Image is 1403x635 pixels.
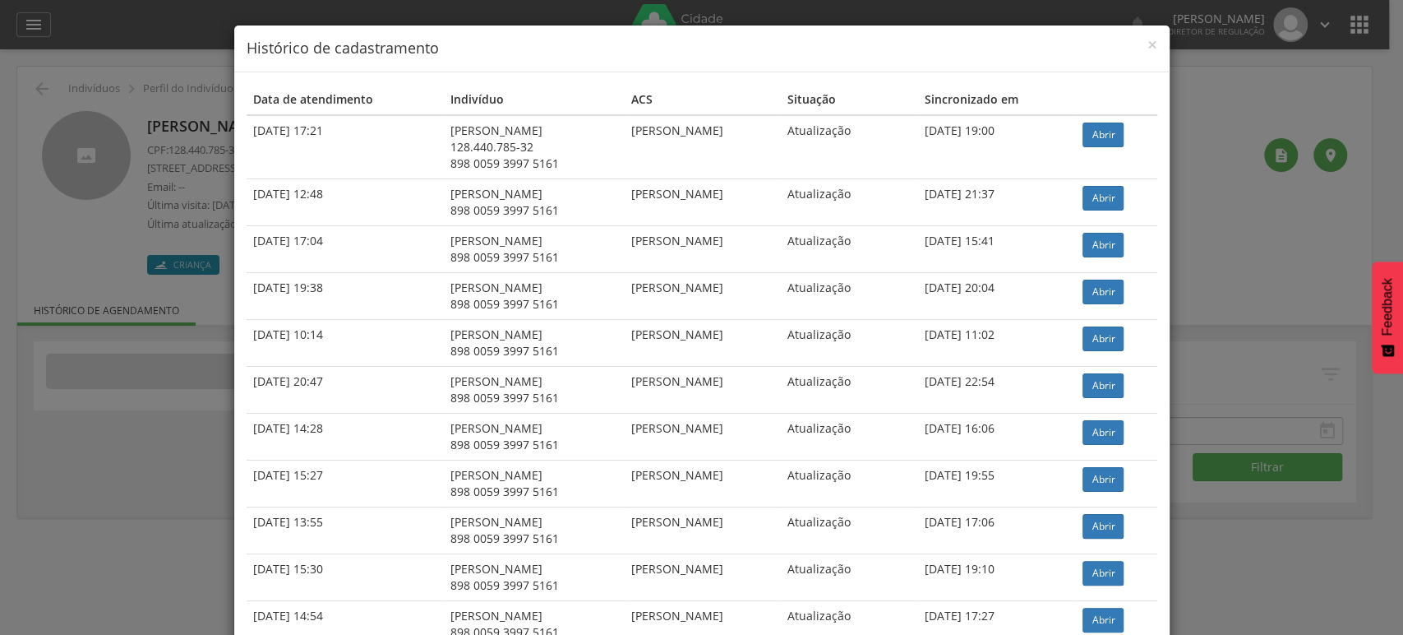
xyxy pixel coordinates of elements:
td: [PERSON_NAME] [625,272,781,319]
a: Abrir [1082,280,1124,304]
td: [PERSON_NAME] [625,413,781,460]
a: Abrir [1082,186,1124,211]
h4: Histórico de cadastramento [247,38,1157,59]
a: Abrir [1082,123,1124,147]
div: [PERSON_NAME] [450,186,618,202]
div: [PERSON_NAME] [450,123,618,139]
th: Indivíduo [444,85,625,115]
div: [PERSON_NAME] [450,233,618,249]
div: Atualização [787,420,911,437]
div: Atualização [787,373,911,390]
td: [PERSON_NAME] [625,507,781,554]
td: [DATE] 13:55 [247,507,445,554]
div: 128.440.785-32 [450,139,618,155]
a: Abrir [1082,467,1124,492]
button: Close [1147,36,1157,53]
div: Atualização [787,280,911,296]
td: [PERSON_NAME] [625,225,781,272]
td: [DATE] 22:54 [917,366,1076,413]
td: [DATE] 15:30 [247,554,445,600]
a: Abrir [1082,327,1124,351]
div: 898 0059 3997 5161 [450,202,618,219]
td: [DATE] 19:00 [917,115,1076,179]
div: Atualização [787,561,911,577]
td: [DATE] 19:38 [247,272,445,319]
td: [DATE] 19:10 [917,554,1076,600]
div: Atualização [787,233,911,249]
div: 898 0059 3997 5161 [450,484,618,500]
td: [DATE] 20:47 [247,366,445,413]
div: Atualização [787,327,911,343]
a: Abrir [1082,514,1124,539]
td: [PERSON_NAME] [625,366,781,413]
span: × [1147,33,1157,56]
th: Situação [781,85,917,115]
div: [PERSON_NAME] [450,280,618,296]
div: 898 0059 3997 5161 [450,531,618,547]
a: Abrir [1082,420,1124,445]
td: [DATE] 21:37 [917,178,1076,225]
div: Atualização [787,186,911,202]
div: [PERSON_NAME] [450,467,618,484]
div: [PERSON_NAME] [450,561,618,577]
a: Abrir [1082,233,1124,257]
div: Atualização [787,123,911,139]
td: [DATE] 10:14 [247,319,445,366]
td: [DATE] 16:06 [917,413,1076,460]
td: [DATE] 11:02 [917,319,1076,366]
div: 898 0059 3997 5161 [450,437,618,453]
div: 898 0059 3997 5161 [450,343,618,359]
span: Feedback [1380,278,1395,336]
td: [DATE] 15:41 [917,225,1076,272]
div: Atualização [787,608,911,624]
td: [DATE] 15:27 [247,460,445,507]
td: [PERSON_NAME] [625,319,781,366]
td: [PERSON_NAME] [625,115,781,179]
td: [PERSON_NAME] [625,178,781,225]
div: 898 0059 3997 5161 [450,249,618,266]
th: ACS [625,85,781,115]
a: Abrir [1082,608,1124,633]
a: Abrir [1082,561,1124,586]
div: 898 0059 3997 5161 [450,155,618,172]
div: [PERSON_NAME] [450,420,618,437]
div: Atualização [787,514,911,531]
div: [PERSON_NAME] [450,514,618,531]
td: [PERSON_NAME] [625,460,781,507]
td: [DATE] 20:04 [917,272,1076,319]
div: [PERSON_NAME] [450,327,618,343]
div: [PERSON_NAME] [450,608,618,624]
td: [DATE] 17:06 [917,507,1076,554]
div: 898 0059 3997 5161 [450,577,618,594]
td: [PERSON_NAME] [625,554,781,600]
div: 898 0059 3997 5161 [450,296,618,313]
a: Abrir [1082,373,1124,398]
th: Sincronizado em [917,85,1076,115]
td: [DATE] 12:48 [247,178,445,225]
td: [DATE] 14:28 [247,413,445,460]
button: Feedback - Mostrar pesquisa [1372,262,1403,373]
div: 898 0059 3997 5161 [450,390,618,406]
td: [DATE] 17:04 [247,225,445,272]
div: [PERSON_NAME] [450,373,618,390]
td: [DATE] 17:21 [247,115,445,179]
th: Data de atendimento [247,85,445,115]
td: [DATE] 19:55 [917,460,1076,507]
div: Atualização [787,467,911,484]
